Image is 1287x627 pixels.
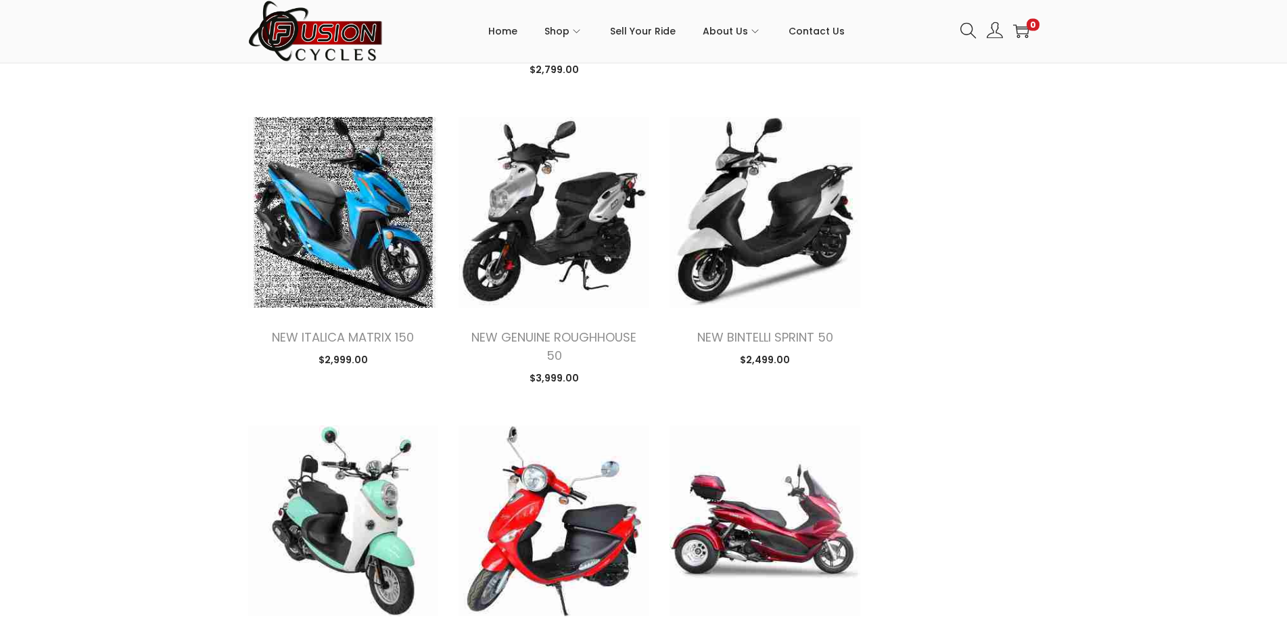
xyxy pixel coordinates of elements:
[789,1,845,62] a: Contact Us
[740,353,746,367] span: $
[740,353,790,367] span: 2,499.00
[703,1,762,62] a: About Us
[530,371,536,385] span: $
[610,14,676,48] span: Sell Your Ride
[530,371,579,385] span: 3,999.00
[319,353,368,367] span: 2,999.00
[272,329,414,346] a: NEW ITALICA MATRIX 150
[530,63,536,76] span: $
[319,353,325,367] span: $
[544,14,569,48] span: Shop
[703,14,748,48] span: About Us
[488,14,517,48] span: Home
[610,1,676,62] a: Sell Your Ride
[488,1,517,62] a: Home
[789,14,845,48] span: Contact Us
[530,63,579,76] span: 2,799.00
[544,1,583,62] a: Shop
[471,329,636,364] a: NEW GENUINE ROUGHHOUSE 50
[1013,23,1029,39] a: 0
[383,1,950,62] nav: Primary navigation
[697,329,833,346] a: NEW BINTELLI SPRINT 50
